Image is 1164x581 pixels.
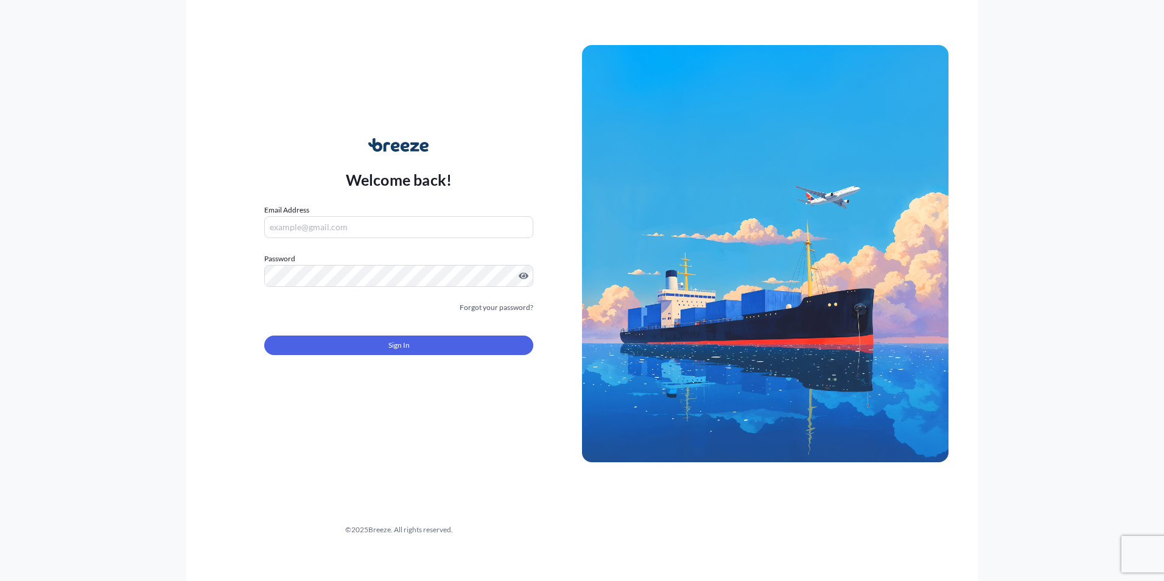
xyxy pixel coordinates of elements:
a: Forgot your password? [460,301,533,314]
span: Sign In [388,339,410,351]
label: Email Address [264,204,309,216]
div: © 2025 Breeze. All rights reserved. [216,524,582,536]
input: example@gmail.com [264,216,533,238]
p: Welcome back! [346,170,452,189]
button: Show password [519,271,528,281]
label: Password [264,253,533,265]
img: Ship illustration [582,45,948,462]
button: Sign In [264,336,533,355]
